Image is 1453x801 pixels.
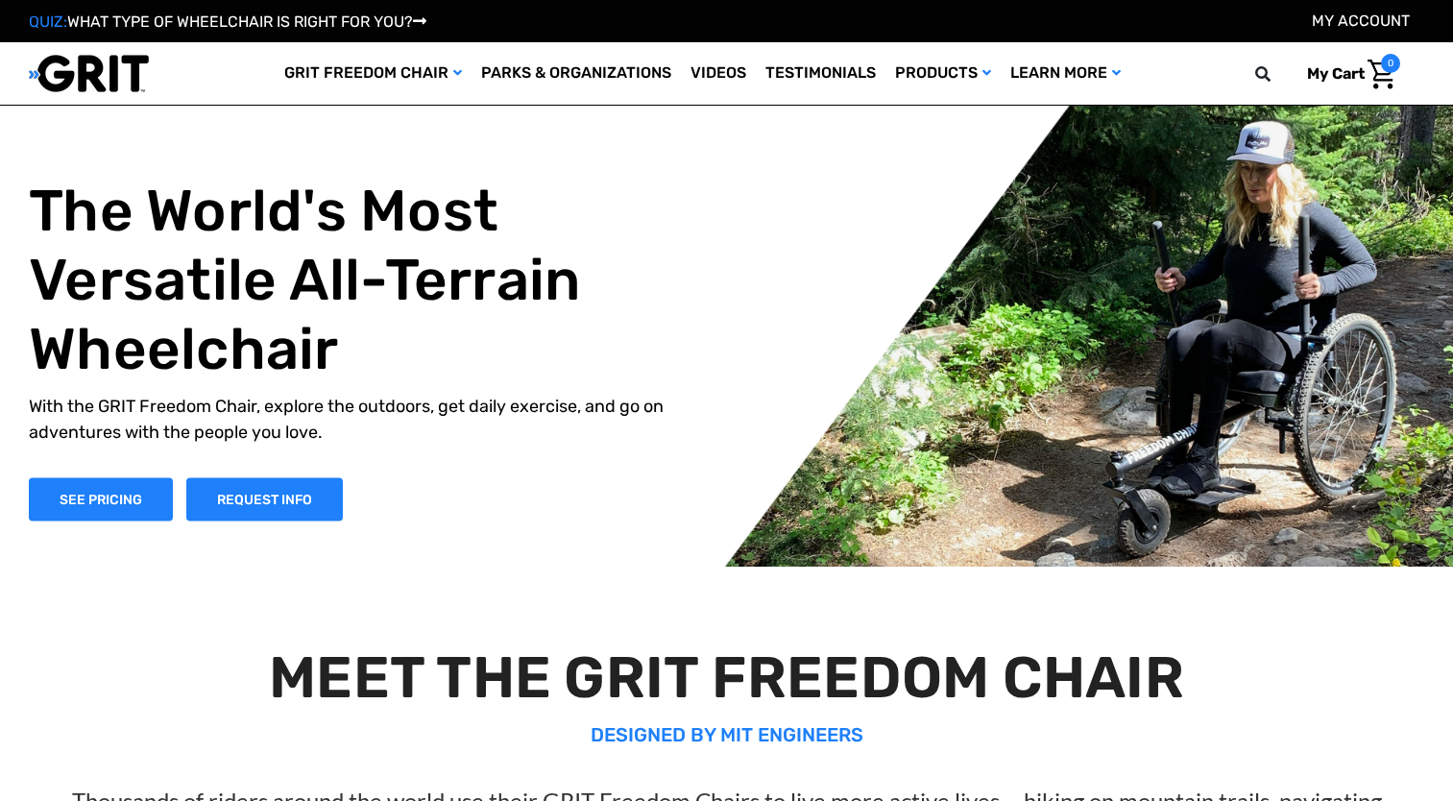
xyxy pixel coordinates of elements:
a: Parks & Organizations [472,42,681,105]
input: Search [1264,54,1293,94]
span: 0 [1381,54,1400,73]
h2: MEET THE GRIT FREEDOM CHAIR [36,643,1417,713]
h1: The World's Most Versatile All-Terrain Wheelchair [29,176,707,383]
img: Cart [1368,60,1395,89]
a: Learn More [1001,42,1130,105]
p: DESIGNED BY MIT ENGINEERS [36,720,1417,749]
a: Videos [681,42,756,105]
span: My Cart [1307,64,1365,83]
a: Account [1312,12,1410,30]
a: GRIT Freedom Chair [275,42,472,105]
a: Cart with 0 items [1293,54,1400,94]
a: QUIZ:WHAT TYPE OF WHEELCHAIR IS RIGHT FOR YOU? [29,12,426,31]
a: Slide number 1, Request Information [186,477,343,521]
a: Testimonials [756,42,885,105]
img: GRIT All-Terrain Wheelchair and Mobility Equipment [29,54,149,93]
p: With the GRIT Freedom Chair, explore the outdoors, get daily exercise, and go on adventures with ... [29,393,707,445]
span: QUIZ: [29,12,67,31]
a: Products [885,42,1001,105]
a: Shop Now [29,477,173,521]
